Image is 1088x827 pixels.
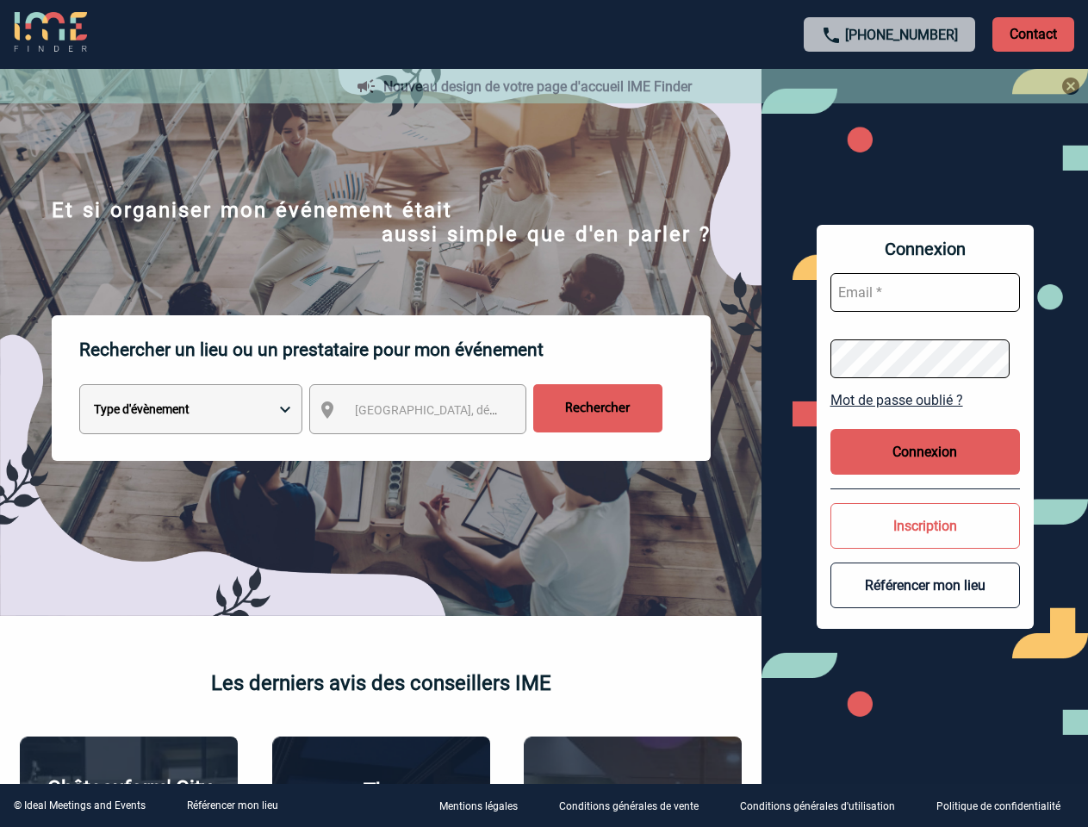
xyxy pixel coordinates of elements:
a: Conditions générales d'utilisation [726,798,923,814]
p: Mentions légales [439,801,518,813]
p: Conditions générales d'utilisation [740,801,895,813]
a: Mentions légales [426,798,545,814]
a: Référencer mon lieu [187,799,278,811]
p: Conditions générales de vente [559,801,699,813]
a: Conditions générales de vente [545,798,726,814]
div: © Ideal Meetings and Events [14,799,146,811]
p: Politique de confidentialité [936,801,1060,813]
a: Politique de confidentialité [923,798,1088,814]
